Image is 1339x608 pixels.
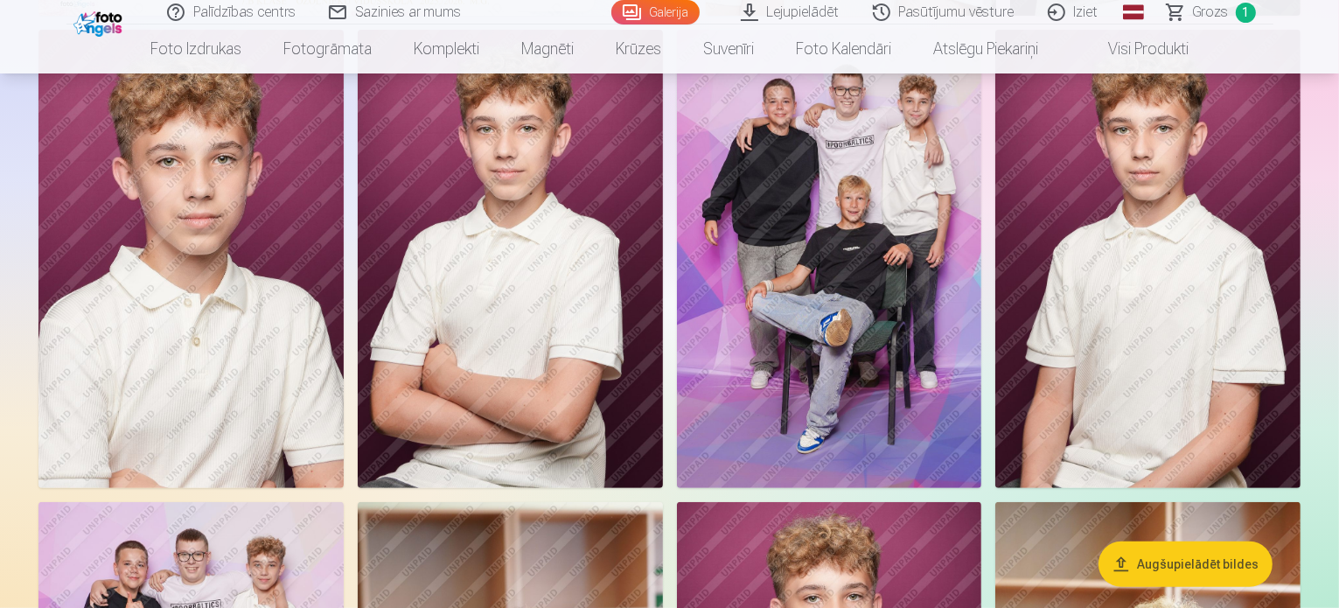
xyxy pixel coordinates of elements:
[1059,24,1210,73] a: Visi produkti
[73,7,127,37] img: /fa1
[262,24,393,73] a: Fotogrāmata
[682,24,775,73] a: Suvenīri
[1236,3,1256,23] span: 1
[393,24,500,73] a: Komplekti
[1098,542,1273,587] button: Augšupielādēt bildes
[595,24,682,73] a: Krūzes
[912,24,1059,73] a: Atslēgu piekariņi
[775,24,912,73] a: Foto kalendāri
[1193,2,1229,23] span: Grozs
[129,24,262,73] a: Foto izdrukas
[500,24,595,73] a: Magnēti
